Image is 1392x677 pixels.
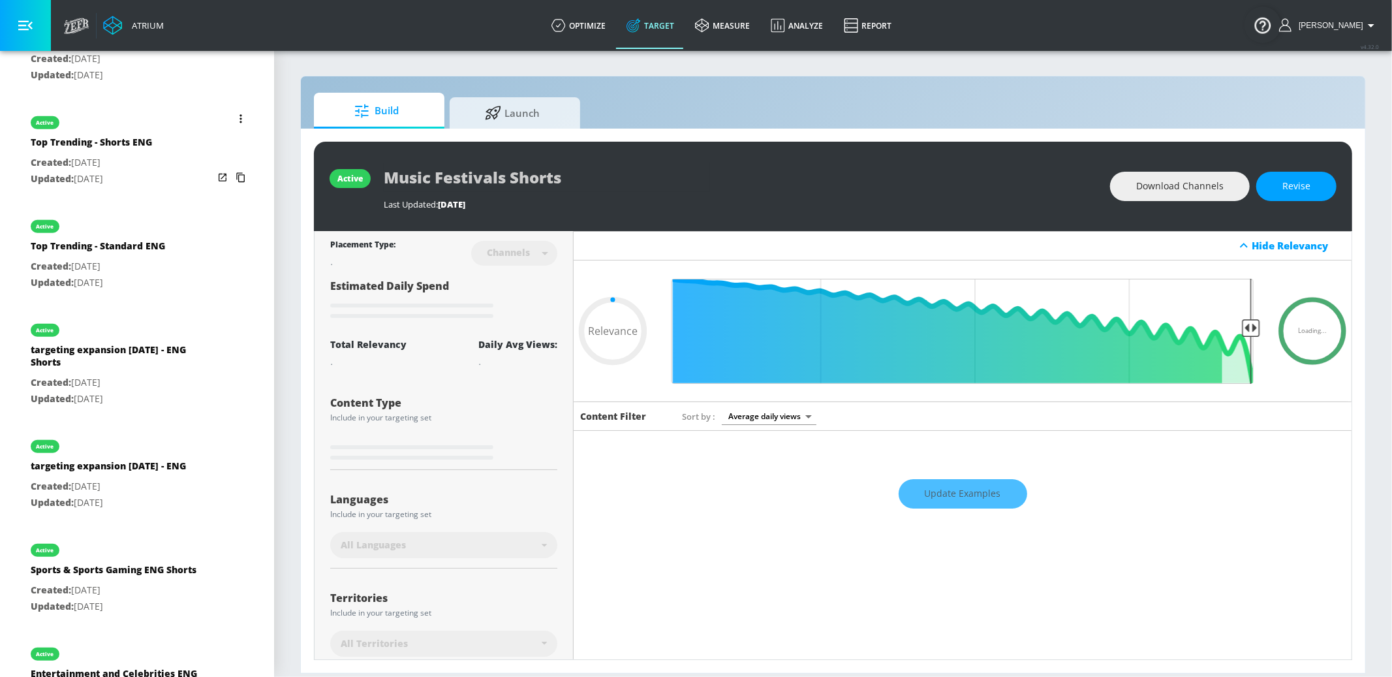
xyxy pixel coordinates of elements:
[37,651,54,657] div: active
[232,168,250,187] button: Copy Targeting Set Link
[31,275,165,291] p: [DATE]
[31,460,186,479] div: targeting expansion [DATE] - ENG
[438,198,465,210] span: [DATE]
[760,2,833,49] a: Analyze
[31,343,213,375] div: targeting expansion [DATE] - ENG Shorts
[37,443,54,450] div: active
[127,20,164,31] div: Atrium
[722,407,816,425] div: Average daily views
[31,69,74,81] span: Updated:
[330,338,407,351] div: Total Relevancy
[574,231,1352,260] div: Hide Relevancy
[685,2,760,49] a: measure
[21,427,253,520] div: activetargeting expansion [DATE] - ENGCreated:[DATE]Updated:[DATE]
[337,173,363,184] div: active
[31,172,74,185] span: Updated:
[31,392,74,405] span: Updated:
[31,240,165,259] div: Top Trending - Standard ENG
[1110,172,1250,201] button: Download Channels
[31,495,186,511] p: [DATE]
[682,411,715,422] span: Sort by
[37,119,54,126] div: active
[31,136,152,155] div: Top Trending - Shorts ENG
[31,67,208,84] p: [DATE]
[341,539,406,552] span: All Languages
[384,198,1097,210] div: Last Updated:
[1282,178,1310,195] span: Revise
[31,480,71,492] span: Created:
[1245,7,1281,43] button: Open Resource Center
[31,259,165,275] p: [DATE]
[330,609,557,617] div: Include in your targeting set
[37,327,54,334] div: active
[330,279,557,323] div: Estimated Daily Spend
[330,414,557,422] div: Include in your targeting set
[31,376,71,388] span: Created:
[31,563,196,582] div: Sports & Sports Gaming ENG Shorts
[580,410,646,422] h6: Content Filter
[31,171,152,187] p: [DATE]
[31,52,71,65] span: Created:
[1361,43,1379,50] span: v 4.32.0
[21,207,253,300] div: activeTop Trending - Standard ENGCreated:[DATE]Updated:[DATE]
[1293,21,1363,30] span: login as: casey.cohen@zefr.com
[588,326,638,336] span: Relevance
[665,279,1260,384] input: Final Threshold
[1136,178,1224,195] span: Download Channels
[213,168,232,187] button: Open in new window
[31,375,213,391] p: [DATE]
[31,156,71,168] span: Created:
[463,97,562,129] span: Launch
[330,631,557,657] div: All Territories
[37,547,54,554] div: active
[478,338,557,351] div: Daily Avg Views:
[480,247,536,258] div: Channels
[1298,328,1327,334] span: Loading...
[21,531,253,624] div: activeSports & Sports Gaming ENG ShortsCreated:[DATE]Updated:[DATE]
[31,276,74,289] span: Updated:
[31,260,71,272] span: Created:
[31,584,71,596] span: Created:
[31,479,186,495] p: [DATE]
[616,2,685,49] a: Target
[341,637,408,650] span: All Territories
[37,223,54,230] div: active
[1256,172,1337,201] button: Revise
[31,496,74,509] span: Updated:
[833,2,902,49] a: Report
[330,279,449,293] span: Estimated Daily Spend
[330,398,557,408] div: Content Type
[330,511,557,518] div: Include in your targeting set
[21,103,253,197] div: activeTop Trending - Shorts ENGCreated:[DATE]Updated:[DATE]
[31,600,74,612] span: Updated:
[21,311,253,417] div: activetargeting expansion [DATE] - ENG ShortsCreated:[DATE]Updated:[DATE]
[31,155,152,171] p: [DATE]
[31,391,213,407] p: [DATE]
[31,599,196,615] p: [DATE]
[327,95,426,127] span: Build
[541,2,616,49] a: optimize
[330,494,557,505] div: Languages
[330,593,557,603] div: Territories
[1252,239,1344,252] div: Hide Relevancy
[103,16,164,35] a: Atrium
[31,51,208,67] p: [DATE]
[330,532,557,558] div: All Languages
[330,239,395,253] div: Placement Type:
[31,582,196,599] p: [DATE]
[1279,18,1379,33] button: [PERSON_NAME]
